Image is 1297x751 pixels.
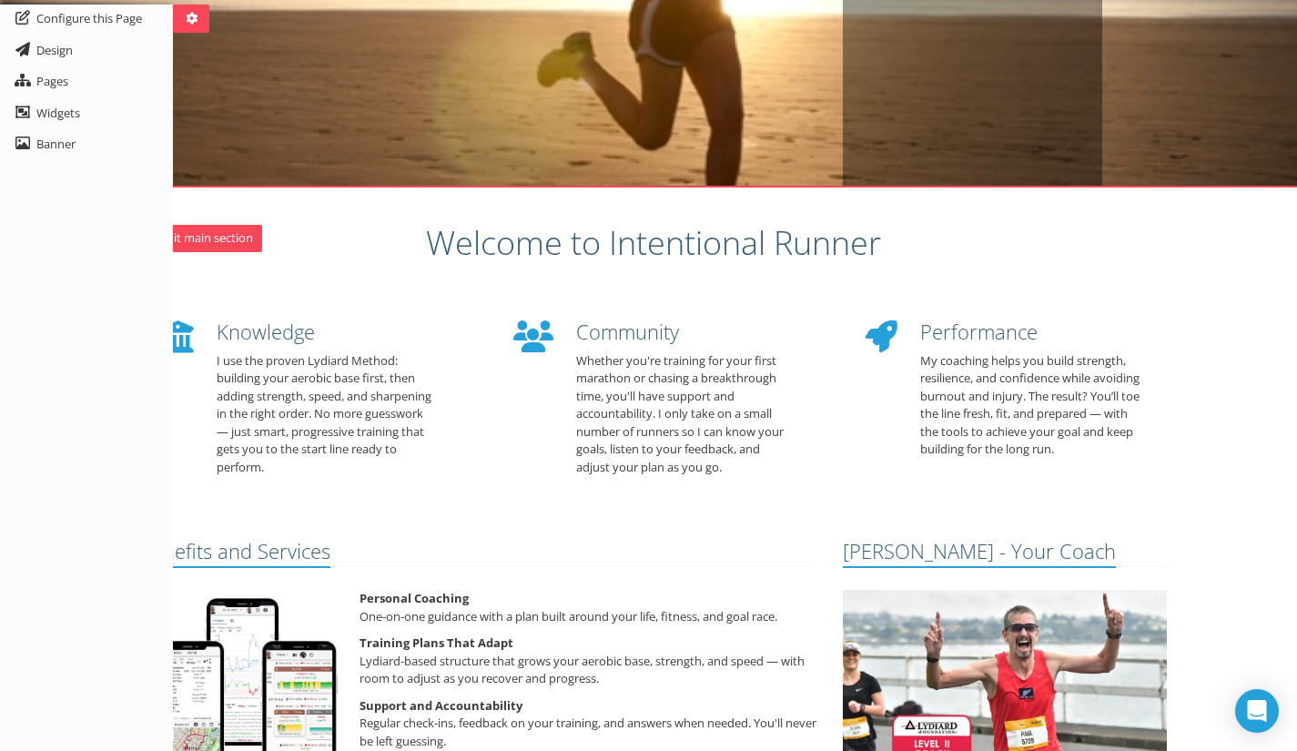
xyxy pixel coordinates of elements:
p: Regular check-ins, feedback on your training, and answers when needed. You'll never be left guess... [126,697,829,751]
p: Lydiard-based structure that grows your aerobic base, strength, and speed — with room to adjust a... [126,634,829,688]
b: Personal Coaching [360,590,469,606]
h4: Performance [920,320,1140,343]
p: Whether you're training for your first marathon or chasing a breakthrough time, you'll have suppo... [576,352,788,477]
div: Open Intercom Messenger [1235,689,1279,733]
p: My coaching helps you build strength, resilience, and confidence while avoiding burnout and injur... [920,352,1140,459]
a: Edit main section [139,225,262,252]
h1: Welcome to Intentional Runner [139,225,1168,261]
h2: Benefits and Services [139,540,330,568]
p: I use the proven Lydiard Method: building your aerobic base first, then adding strength, speed, a... [217,352,437,477]
h2: [PERSON_NAME] - Your Coach [843,540,1116,568]
b: Training Plans That Adapt [360,634,513,651]
h4: Community [576,320,788,343]
h4: Knowledge [217,320,437,343]
p: One-on-one guidance with a plan built around your life, fitness, and goal race. [126,590,829,625]
b: Support and Accountability [360,697,522,714]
